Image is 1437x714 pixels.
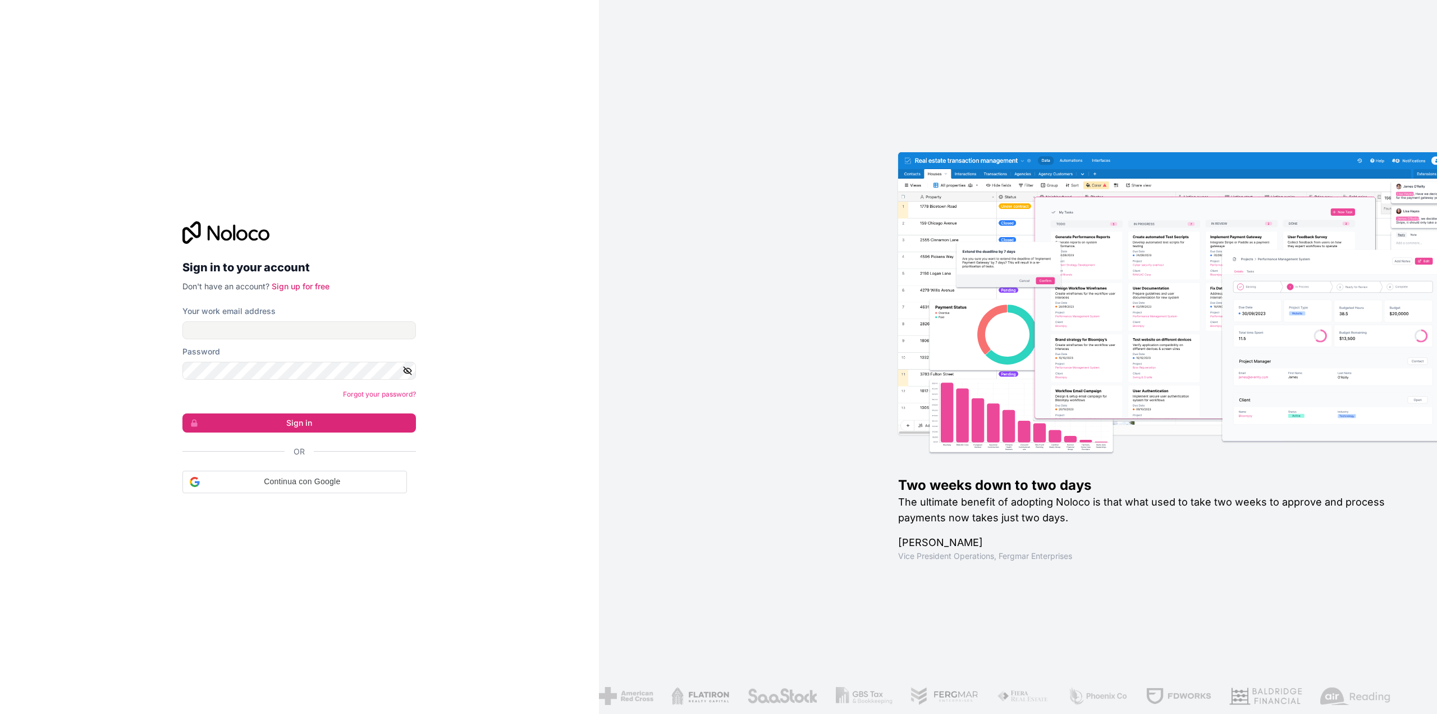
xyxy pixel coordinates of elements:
img: /assets/baldridge-DxmPIwAm.png [1229,687,1302,705]
div: Continua con Google [182,471,407,493]
span: Don't have an account? [182,281,269,291]
button: Sign in [182,413,416,433]
img: /assets/phoenix-BREaitsQ.png [1067,687,1128,705]
h2: Sign in to your account [182,257,416,278]
img: /assets/fdworks-Bi04fVtw.png [1146,687,1211,705]
img: /assets/airreading-FwAmRzSr.png [1320,687,1390,705]
img: /assets/gbstax-C-GtDUiK.png [835,687,893,705]
img: /assets/american-red-cross-BAupjrZR.png [598,687,653,705]
img: /assets/fiera-fwj2N5v4.png [997,687,1050,705]
label: Password [182,346,220,357]
span: Or [294,446,305,457]
span: Continua con Google [204,476,400,488]
input: Email address [182,321,416,339]
h2: The ultimate benefit of adopting Noloco is that what used to take two weeks to approve and proces... [898,494,1401,526]
input: Password [182,362,416,380]
a: Sign up for free [272,281,329,291]
img: /assets/fergmar-CudnrXN5.png [910,687,979,705]
h1: Two weeks down to two days [898,476,1401,494]
h1: [PERSON_NAME] [898,535,1401,551]
img: /assets/saastock-C6Zbiodz.png [747,687,818,705]
img: /assets/flatiron-C8eUkumj.png [671,687,729,705]
h1: Vice President Operations , Fergmar Enterprises [898,551,1401,562]
a: Forgot your password? [343,390,416,398]
label: Your work email address [182,306,276,317]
